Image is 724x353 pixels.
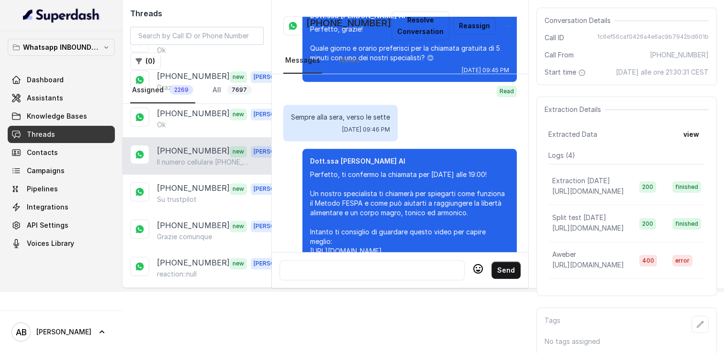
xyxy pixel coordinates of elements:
span: Conversation Details [545,16,614,25]
button: Reassign [453,17,496,34]
p: Logs ( 4 ) [548,151,705,160]
span: [DATE] alle ore 21:30:31 CEST [616,67,709,77]
span: [PERSON_NAME] [251,109,304,120]
span: Start time [545,67,588,77]
span: new [230,146,247,157]
h2: [PHONE_NUMBER] [306,16,391,35]
span: Call From [545,50,574,60]
span: [DATE] 09:46 PM [342,126,390,133]
a: Contacts [8,144,115,161]
p: Tags [545,316,560,333]
a: API Settings [8,217,115,234]
button: (0) [130,53,161,70]
span: finished [672,218,701,230]
p: Grazie comunque [157,232,212,242]
p: No tags assigned [545,337,709,346]
span: Integrations [27,202,68,212]
a: Messages [283,48,322,74]
span: Knowledge Bases [27,111,87,121]
a: Dashboard [8,71,115,88]
button: Whatsapp INBOUND Workspace [8,39,115,56]
span: Pipelines [27,184,58,194]
span: Call ID [545,33,564,43]
a: Notes [337,48,362,74]
p: Dott.ssa [PERSON_NAME] AI [310,156,509,166]
a: All7697 [211,77,254,103]
p: [PHONE_NUMBER] [157,182,230,195]
p: Extraction [DATE] [552,176,610,186]
span: [URL][DOMAIN_NAME] [552,224,624,232]
span: Extracted Data [548,130,597,139]
span: API Settings [27,221,68,230]
button: Send [491,262,521,279]
nav: Tabs [130,77,264,103]
span: new [230,183,247,195]
span: [PERSON_NAME] [251,221,304,232]
span: Voices Library [27,239,74,248]
span: 200 [639,181,656,193]
span: [URL][DOMAIN_NAME] [552,187,624,195]
p: Sempre alla sera, verso le sette [291,112,390,122]
span: [PERSON_NAME] [251,183,304,195]
span: Extraction Details [545,105,605,114]
p: [PHONE_NUMBER] [157,220,230,232]
p: test [552,287,565,296]
p: [PHONE_NUMBER] [157,257,230,269]
text: AB [16,327,27,337]
p: Whatsapp INBOUND Workspace [23,42,100,53]
span: new [230,258,247,269]
span: Contacts [27,148,58,157]
span: new [230,221,247,232]
span: [PHONE_NUMBER] [650,50,709,60]
span: 400 [639,255,657,266]
p: reaction::null [157,269,197,279]
span: 1c6ef56caf0426a4e6ac9b7942bd601b [597,33,709,43]
span: Assistants [27,93,63,103]
a: Pipelines [8,180,115,198]
img: light.svg [23,8,100,23]
span: new [230,109,247,120]
a: Integrations [8,199,115,216]
a: Threads [8,126,115,143]
span: error [672,255,692,266]
a: Assistants [8,89,115,107]
span: 2269 [169,85,193,95]
p: Su trustpilot [157,195,197,204]
a: Campaigns [8,162,115,179]
span: [PERSON_NAME] [251,258,304,269]
nav: Tabs [283,48,517,74]
a: Knowledge Bases [8,108,115,125]
span: finished [672,181,701,193]
a: [PERSON_NAME] [8,319,115,345]
h2: Threads [130,8,264,19]
span: [URL][DOMAIN_NAME] [552,261,624,269]
span: Threads [27,130,55,139]
span: Campaigns [27,166,65,176]
p: Il numero cellulare [PHONE_NUMBER] [157,157,249,167]
p: Split test [DATE] [552,213,606,222]
span: 7697 [227,85,252,95]
p: [PHONE_NUMBER] [157,145,230,157]
span: Read [497,86,517,97]
p: Aweber [552,250,576,259]
p: Perfetto, ti confermo la chiamata per [DATE] alle 19:00! Un nostro specialista ti chiamerà per sp... [310,170,509,294]
p: [PHONE_NUMBER] [157,108,230,120]
a: Voices Library [8,235,115,252]
a: Assigned2269 [130,77,195,103]
span: Dashboard [27,75,64,85]
button: Resolve Conversation [391,11,449,40]
span: [PERSON_NAME] [251,146,304,157]
button: view [678,126,705,143]
input: Search by Call ID or Phone Number [130,27,264,45]
span: [PERSON_NAME] [36,327,91,337]
p: Ok [157,120,166,130]
span: 200 [639,218,656,230]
